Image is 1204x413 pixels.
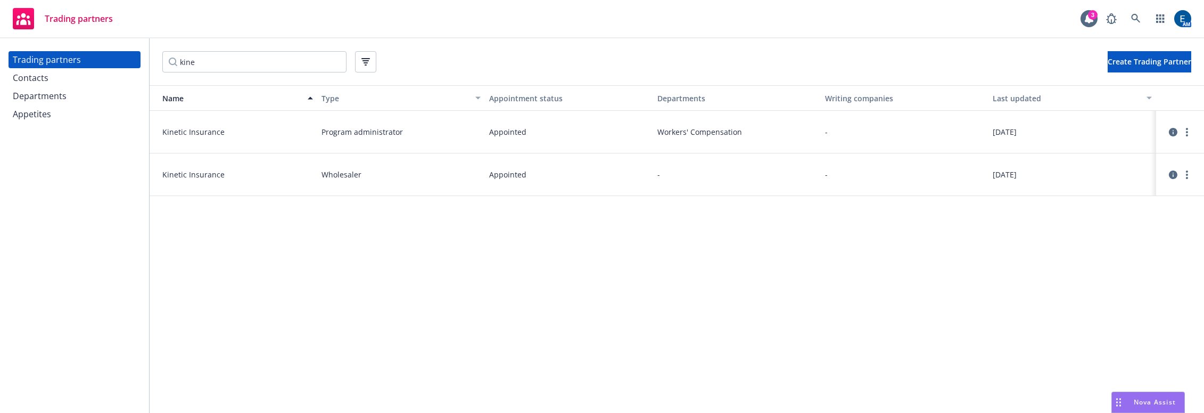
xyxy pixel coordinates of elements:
[45,14,113,23] span: Trading partners
[162,51,347,72] input: Filter by keyword...
[9,69,141,86] a: Contacts
[825,169,828,180] span: -
[162,126,313,137] span: Kinetic Insurance
[988,85,1156,111] button: Last updated
[657,93,817,104] div: Departments
[13,51,81,68] div: Trading partners
[162,169,313,180] span: Kinetic Insurance
[154,93,301,104] div: Name
[9,4,117,34] a: Trading partners
[1134,398,1176,407] span: Nova Assist
[9,51,141,68] a: Trading partners
[9,87,141,104] a: Departments
[489,93,648,104] div: Appointment status
[821,85,988,111] button: Writing companies
[485,85,653,111] button: Appointment status
[13,106,51,123] div: Appetites
[150,85,317,111] button: Name
[1108,56,1191,67] span: Create Trading Partner
[1167,126,1180,139] a: circleInformation
[489,169,526,180] span: Appointed
[13,87,67,104] div: Departments
[1108,51,1191,72] button: Create Trading Partner
[321,93,469,104] div: Type
[993,169,1017,180] span: [DATE]
[993,93,1140,104] div: Last updated
[1088,10,1098,20] div: 3
[1167,168,1180,181] a: circleInformation
[321,126,403,137] span: Program administrator
[825,93,984,104] div: Writing companies
[13,69,48,86] div: Contacts
[1150,8,1171,29] a: Switch app
[657,169,660,180] span: -
[1111,392,1185,413] button: Nova Assist
[317,85,485,111] button: Type
[1181,168,1193,181] a: more
[9,106,141,123] a: Appetites
[321,169,361,180] span: Wholesaler
[993,126,1017,137] span: [DATE]
[1101,8,1122,29] a: Report a Bug
[1112,392,1125,412] div: Drag to move
[489,126,526,137] span: Appointed
[653,85,821,111] button: Departments
[1181,126,1193,139] a: more
[657,126,817,137] span: Workers' Compensation
[1125,8,1147,29] a: Search
[825,126,828,137] span: -
[1174,10,1191,27] img: photo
